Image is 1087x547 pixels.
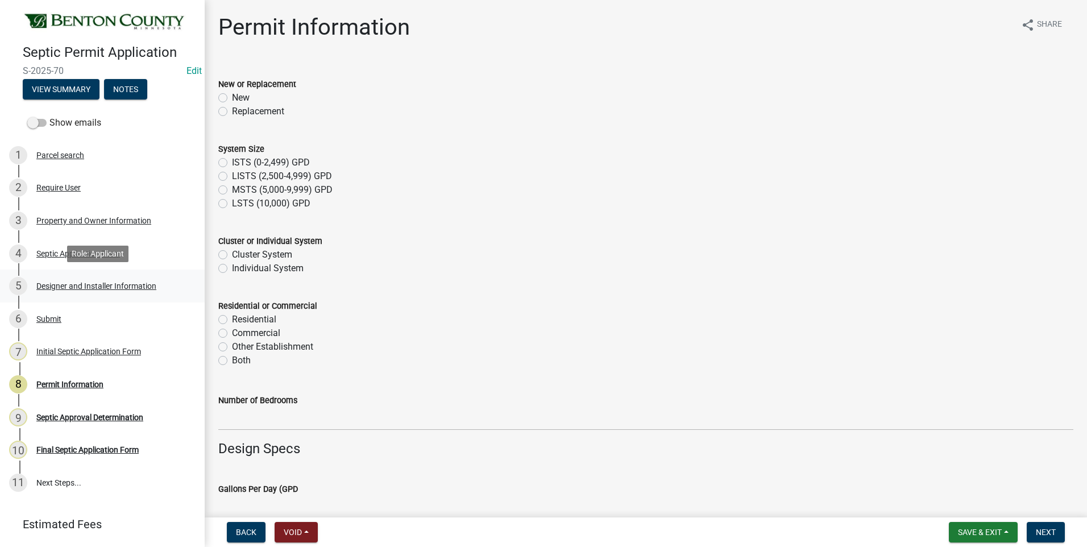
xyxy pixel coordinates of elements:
button: shareShare [1012,14,1071,36]
span: Back [236,528,256,537]
h4: Design Specs [218,441,1073,457]
div: 4 [9,245,27,263]
label: New [232,91,250,105]
label: ISTS (0-2,499) GPD [232,156,310,169]
button: View Summary [23,79,99,100]
wm-modal-confirm: Notes [104,85,147,94]
div: 3 [9,212,27,230]
label: Individual System [232,262,304,275]
span: S-2025-70 [23,65,182,76]
img: Benton County, Minnesota [23,12,186,32]
div: Require User [36,184,81,192]
label: Gallons Per Day (GPD [218,486,298,494]
div: 8 [9,375,27,393]
div: Property and Owner Information [36,217,151,225]
div: Designer and Installer Information [36,282,156,290]
div: Submit [36,315,61,323]
label: Commercial [232,326,280,340]
button: Next [1027,522,1065,542]
a: Estimated Fees [9,513,186,536]
span: Void [284,528,302,537]
div: Parcel search [36,151,84,159]
div: 9 [9,408,27,426]
wm-modal-confirm: Edit Application Number [186,65,202,76]
label: Other Establishment [232,340,313,354]
div: 2 [9,179,27,197]
div: Final Septic Application Form [36,446,139,454]
div: 5 [9,277,27,295]
div: 11 [9,474,27,492]
label: Residential [232,313,276,326]
label: New or Replacement [218,81,296,89]
label: MSTS (5,000-9,999) GPD [232,183,333,197]
label: Number of Bedrooms [218,397,297,405]
label: LSTS (10,000) GPD [232,197,310,210]
button: Notes [104,79,147,100]
span: Share [1037,18,1062,32]
span: Next [1036,528,1056,537]
label: Residential or Commercial [218,302,317,310]
wm-modal-confirm: Summary [23,85,99,94]
h1: Permit Information [218,14,410,41]
div: Role: Applicant [67,246,128,262]
div: 7 [9,342,27,360]
label: Replacement [232,105,284,118]
button: Back [227,522,265,542]
div: Permit Information [36,380,103,388]
label: Cluster or Individual System [218,238,322,246]
button: Void [275,522,318,542]
label: System Size [218,146,264,154]
label: Both [232,354,251,367]
div: 6 [9,310,27,328]
label: LISTS (2,500-4,999) GPD [232,169,332,183]
div: Septic Application Form [36,250,120,258]
label: Cluster System [232,248,292,262]
span: Save & Exit [958,528,1002,537]
div: 10 [9,441,27,459]
i: share [1021,18,1035,32]
div: Initial Septic Application Form [36,347,141,355]
div: 1 [9,146,27,164]
div: Septic Approval Determination [36,413,143,421]
button: Save & Exit [949,522,1018,542]
h4: Septic Permit Application [23,44,196,61]
a: Edit [186,65,202,76]
label: Show emails [27,116,101,130]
